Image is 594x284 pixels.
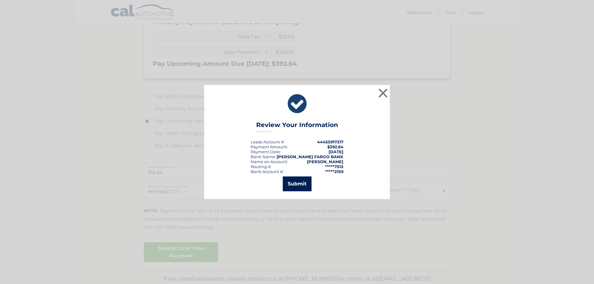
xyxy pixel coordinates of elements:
div: Routing #: [251,164,272,169]
button: Submit [283,176,312,191]
div: : [251,149,281,154]
span: Payment Date [251,149,280,154]
span: $392.64 [327,144,343,149]
strong: [PERSON_NAME] [307,159,343,164]
div: Lease Account #: [251,139,285,144]
div: Bank Name: [251,154,276,159]
div: Payment Amount: [251,144,288,149]
h3: Review Your Information [256,121,338,132]
div: Bank Account #: [251,169,284,174]
span: [DATE] [329,149,343,154]
div: Name on Account: [251,159,288,164]
strong: [PERSON_NAME] FARGO BANK [277,154,343,159]
strong: 44455917317 [317,139,343,144]
button: × [377,87,389,99]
